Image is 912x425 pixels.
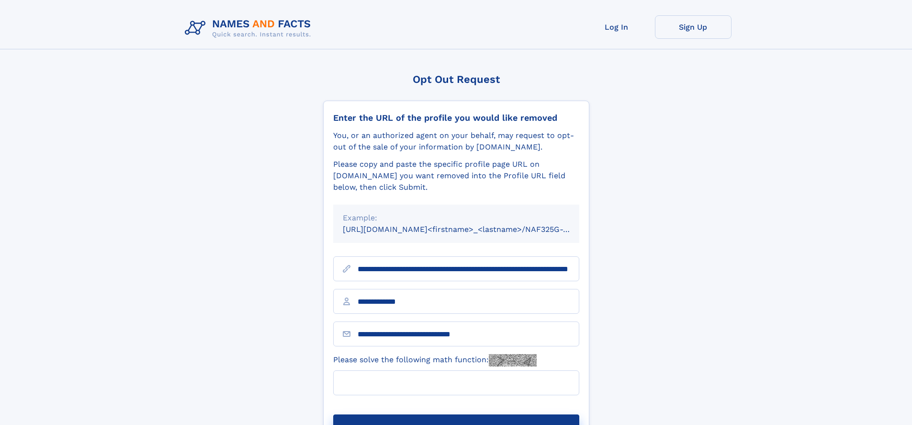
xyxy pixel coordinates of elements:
label: Please solve the following math function: [333,354,537,367]
div: Please copy and paste the specific profile page URL on [DOMAIN_NAME] you want removed into the Pr... [333,159,579,193]
div: Example: [343,212,570,224]
div: You, or an authorized agent on your behalf, may request to opt-out of the sale of your informatio... [333,130,579,153]
div: Opt Out Request [323,73,589,85]
img: Logo Names and Facts [181,15,319,41]
a: Sign Up [655,15,732,39]
a: Log In [578,15,655,39]
small: [URL][DOMAIN_NAME]<firstname>_<lastname>/NAF325G-xxxxxxxx [343,225,597,234]
div: Enter the URL of the profile you would like removed [333,113,579,123]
